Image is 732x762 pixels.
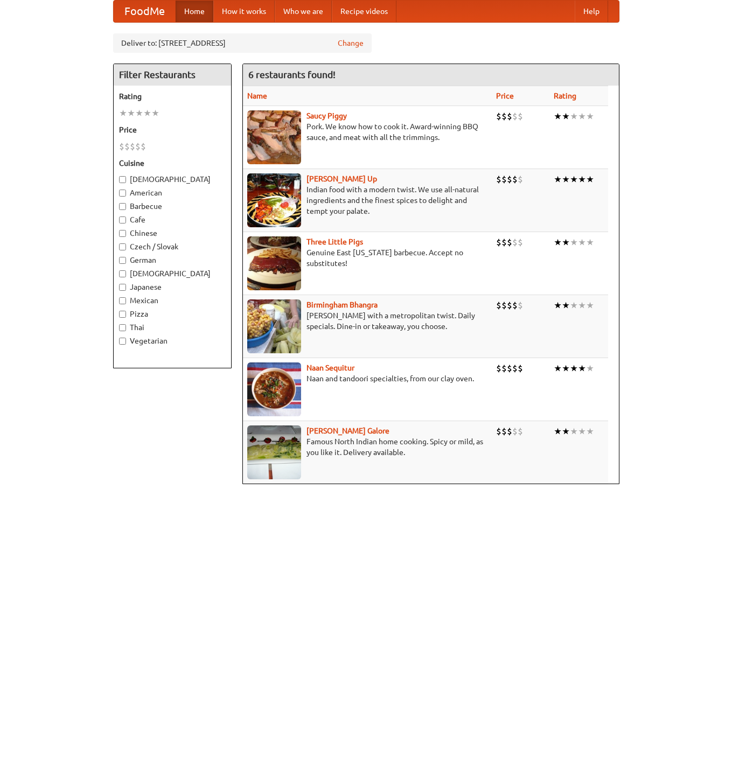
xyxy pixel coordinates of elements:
li: $ [507,236,512,248]
li: $ [496,236,501,248]
label: [DEMOGRAPHIC_DATA] [119,268,226,279]
a: Name [247,92,267,100]
p: Indian food with a modern twist. We use all-natural ingredients and the finest spices to delight ... [247,184,488,216]
label: Mexican [119,295,226,306]
li: $ [496,110,501,122]
a: Change [338,38,364,48]
b: Three Little Pigs [306,237,363,246]
input: Pizza [119,311,126,318]
li: ★ [554,110,562,122]
input: Vegetarian [119,338,126,345]
li: $ [501,299,507,311]
li: $ [512,299,518,311]
li: ★ [554,299,562,311]
li: $ [518,362,523,374]
li: ★ [578,173,586,185]
li: ★ [570,299,578,311]
ng-pluralize: 6 restaurants found! [248,69,336,80]
input: Chinese [119,230,126,237]
label: Vegetarian [119,335,226,346]
li: ★ [562,425,570,437]
li: $ [518,299,523,311]
label: German [119,255,226,265]
img: currygalore.jpg [247,425,301,479]
p: Famous North Indian home cooking. Spicy or mild, as you like it. Delivery available. [247,436,488,458]
a: [PERSON_NAME] Up [306,174,377,183]
li: ★ [143,107,151,119]
div: Deliver to: [STREET_ADDRESS] [113,33,372,53]
li: ★ [562,110,570,122]
li: ★ [578,236,586,248]
li: $ [507,362,512,374]
li: $ [507,299,512,311]
input: [DEMOGRAPHIC_DATA] [119,176,126,183]
input: Cafe [119,216,126,223]
li: $ [119,141,124,152]
li: $ [135,141,141,152]
li: ★ [570,425,578,437]
a: [PERSON_NAME] Galore [306,427,389,435]
a: Rating [554,92,576,100]
li: $ [518,425,523,437]
a: Price [496,92,514,100]
label: [DEMOGRAPHIC_DATA] [119,174,226,185]
label: Thai [119,322,226,333]
li: ★ [554,362,562,374]
a: Recipe videos [332,1,396,22]
a: Who we are [275,1,332,22]
li: $ [501,110,507,122]
li: $ [512,173,518,185]
input: [DEMOGRAPHIC_DATA] [119,270,126,277]
p: Naan and tandoori specialties, from our clay oven. [247,373,488,384]
li: ★ [586,425,594,437]
img: saucy.jpg [247,110,301,164]
li: $ [124,141,130,152]
li: ★ [562,362,570,374]
li: ★ [151,107,159,119]
img: curryup.jpg [247,173,301,227]
label: Cafe [119,214,226,225]
p: [PERSON_NAME] with a metropolitan twist. Daily specials. Dine-in or takeaway, you choose. [247,310,488,332]
a: Naan Sequitur [306,363,354,372]
li: ★ [586,299,594,311]
li: ★ [570,236,578,248]
h5: Rating [119,91,226,102]
b: Birmingham Bhangra [306,300,378,309]
li: ★ [570,173,578,185]
li: ★ [554,173,562,185]
li: ★ [586,173,594,185]
li: ★ [570,362,578,374]
li: $ [496,425,501,437]
input: American [119,190,126,197]
li: ★ [578,299,586,311]
input: Mexican [119,297,126,304]
li: ★ [586,362,594,374]
li: ★ [119,107,127,119]
li: ★ [562,236,570,248]
li: $ [496,299,501,311]
li: $ [518,110,523,122]
li: $ [512,362,518,374]
li: ★ [586,110,594,122]
input: German [119,257,126,264]
label: Czech / Slovak [119,241,226,252]
li: $ [141,141,146,152]
li: $ [501,425,507,437]
li: $ [496,173,501,185]
label: Chinese [119,228,226,239]
a: Saucy Piggy [306,111,347,120]
a: How it works [213,1,275,22]
li: $ [501,362,507,374]
li: ★ [554,425,562,437]
li: $ [507,110,512,122]
li: $ [507,425,512,437]
p: Pork. We know how to cook it. Award-winning BBQ sauce, and meat with all the trimmings. [247,121,488,143]
li: $ [512,425,518,437]
a: Help [575,1,608,22]
h4: Filter Restaurants [114,64,231,86]
label: Japanese [119,282,226,292]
